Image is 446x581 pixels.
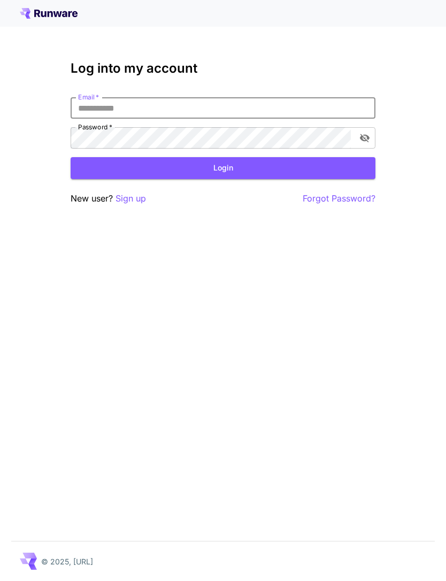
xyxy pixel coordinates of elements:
[78,122,112,131] label: Password
[78,92,99,102] label: Email
[355,128,374,148] button: toggle password visibility
[41,556,93,567] p: © 2025, [URL]
[303,192,375,205] button: Forgot Password?
[71,61,375,76] h3: Log into my account
[116,192,146,205] button: Sign up
[71,157,375,179] button: Login
[71,192,146,205] p: New user?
